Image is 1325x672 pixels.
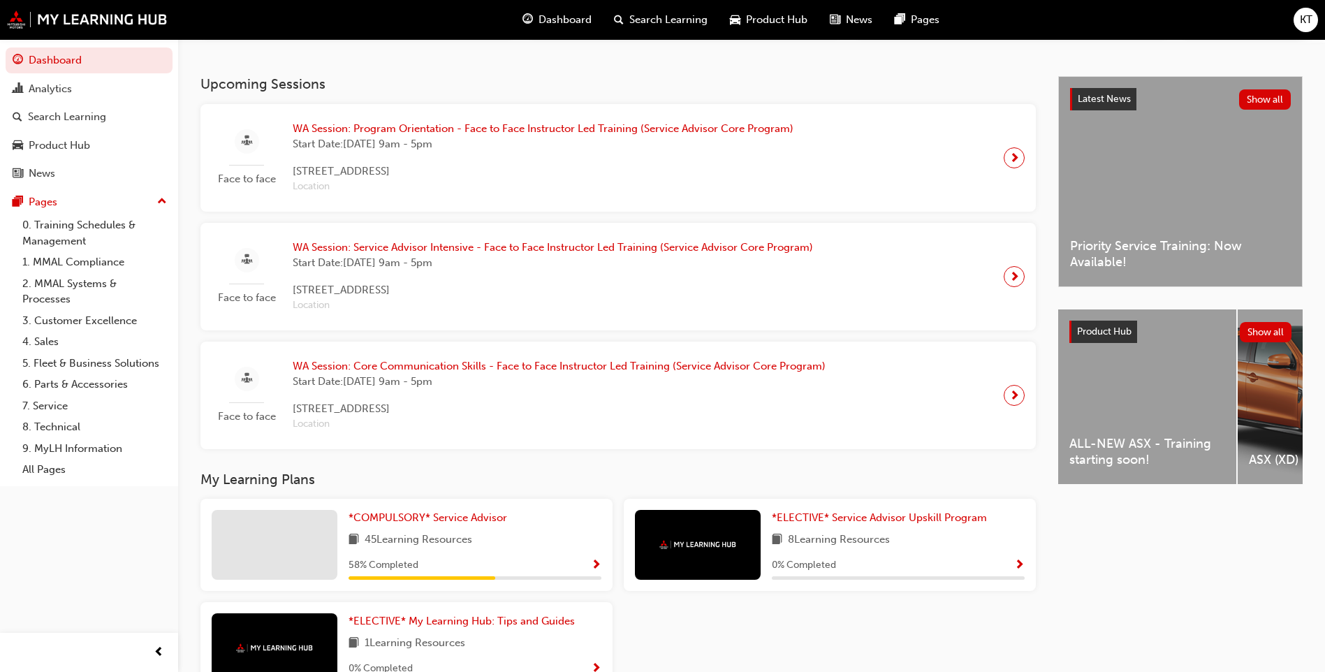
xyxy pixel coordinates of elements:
[293,255,813,271] span: Start Date: [DATE] 9am - 5pm
[293,163,793,180] span: [STREET_ADDRESS]
[1294,8,1318,32] button: KT
[17,416,173,438] a: 8. Technical
[293,416,826,432] span: Location
[13,140,23,152] span: car-icon
[293,282,813,298] span: [STREET_ADDRESS]
[603,6,719,34] a: search-iconSearch Learning
[17,459,173,481] a: All Pages
[1070,238,1291,270] span: Priority Service Training: Now Available!
[17,395,173,417] a: 7. Service
[293,401,826,417] span: [STREET_ADDRESS]
[895,11,905,29] span: pages-icon
[614,11,624,29] span: search-icon
[846,12,872,28] span: News
[1069,436,1225,467] span: ALL-NEW ASX - Training starting soon!
[6,48,173,73] a: Dashboard
[1239,89,1291,110] button: Show all
[539,12,592,28] span: Dashboard
[522,11,533,29] span: guage-icon
[349,613,580,629] a: *ELECTIVE* My Learning Hub: Tips and Guides
[365,532,472,549] span: 45 Learning Resources
[511,6,603,34] a: guage-iconDashboard
[13,196,23,209] span: pages-icon
[13,54,23,67] span: guage-icon
[1058,76,1303,287] a: Latest NewsShow allPriority Service Training: Now Available!
[212,409,281,425] span: Face to face
[242,251,252,269] span: sessionType_FACE_TO_FACE-icon
[17,374,173,395] a: 6. Parts & Accessories
[293,298,813,314] span: Location
[772,532,782,549] span: book-icon
[293,121,793,137] span: WA Session: Program Orientation - Face to Face Instructor Led Training (Service Advisor Core Prog...
[911,12,939,28] span: Pages
[17,310,173,332] a: 3. Customer Excellence
[1009,386,1020,405] span: next-icon
[629,12,708,28] span: Search Learning
[293,358,826,374] span: WA Session: Core Communication Skills - Face to Face Instructor Led Training (Service Advisor Cor...
[365,635,465,652] span: 1 Learning Resources
[1009,267,1020,286] span: next-icon
[293,374,826,390] span: Start Date: [DATE] 9am - 5pm
[17,331,173,353] a: 4. Sales
[29,81,72,97] div: Analytics
[772,557,836,574] span: 0 % Completed
[212,290,281,306] span: Face to face
[1069,321,1291,343] a: Product HubShow all
[349,615,575,627] span: *ELECTIVE* My Learning Hub: Tips and Guides
[819,6,884,34] a: news-iconNews
[746,12,807,28] span: Product Hub
[6,76,173,102] a: Analytics
[349,510,513,526] a: *COMPULSORY* Service Advisor
[212,234,1025,319] a: Face to faceWA Session: Service Advisor Intensive - Face to Face Instructor Led Training (Service...
[7,10,168,29] img: mmal
[349,511,507,524] span: *COMPULSORY* Service Advisor
[719,6,819,34] a: car-iconProduct Hub
[157,193,167,211] span: up-icon
[788,532,890,549] span: 8 Learning Resources
[349,635,359,652] span: book-icon
[659,540,736,549] img: mmal
[242,370,252,388] span: sessionType_FACE_TO_FACE-icon
[29,138,90,154] div: Product Hub
[884,6,951,34] a: pages-iconPages
[6,133,173,159] a: Product Hub
[772,510,993,526] a: *ELECTIVE* Service Advisor Upskill Program
[293,240,813,256] span: WA Session: Service Advisor Intensive - Face to Face Instructor Led Training (Service Advisor Cor...
[200,472,1036,488] h3: My Learning Plans
[1240,322,1292,342] button: Show all
[200,76,1036,92] h3: Upcoming Sessions
[212,353,1025,438] a: Face to faceWA Session: Core Communication Skills - Face to Face Instructor Led Training (Service...
[830,11,840,29] span: news-icon
[349,557,418,574] span: 58 % Completed
[293,179,793,195] span: Location
[6,45,173,189] button: DashboardAnalyticsSearch LearningProduct HubNews
[6,104,173,130] a: Search Learning
[212,171,281,187] span: Face to face
[591,560,601,572] span: Show Progress
[591,557,601,574] button: Show Progress
[28,109,106,125] div: Search Learning
[13,168,23,180] span: news-icon
[1300,12,1312,28] span: KT
[13,83,23,96] span: chart-icon
[1077,326,1132,337] span: Product Hub
[730,11,740,29] span: car-icon
[17,438,173,460] a: 9. MyLH Information
[13,111,22,124] span: search-icon
[1070,88,1291,110] a: Latest NewsShow all
[17,251,173,273] a: 1. MMAL Compliance
[212,115,1025,200] a: Face to faceWA Session: Program Orientation - Face to Face Instructor Led Training (Service Advis...
[29,194,57,210] div: Pages
[17,273,173,310] a: 2. MMAL Systems & Processes
[17,214,173,251] a: 0. Training Schedules & Management
[6,189,173,215] button: Pages
[29,166,55,182] div: News
[772,511,987,524] span: *ELECTIVE* Service Advisor Upskill Program
[236,643,313,652] img: mmal
[154,644,164,662] span: prev-icon
[349,532,359,549] span: book-icon
[1078,93,1131,105] span: Latest News
[1014,557,1025,574] button: Show Progress
[6,161,173,187] a: News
